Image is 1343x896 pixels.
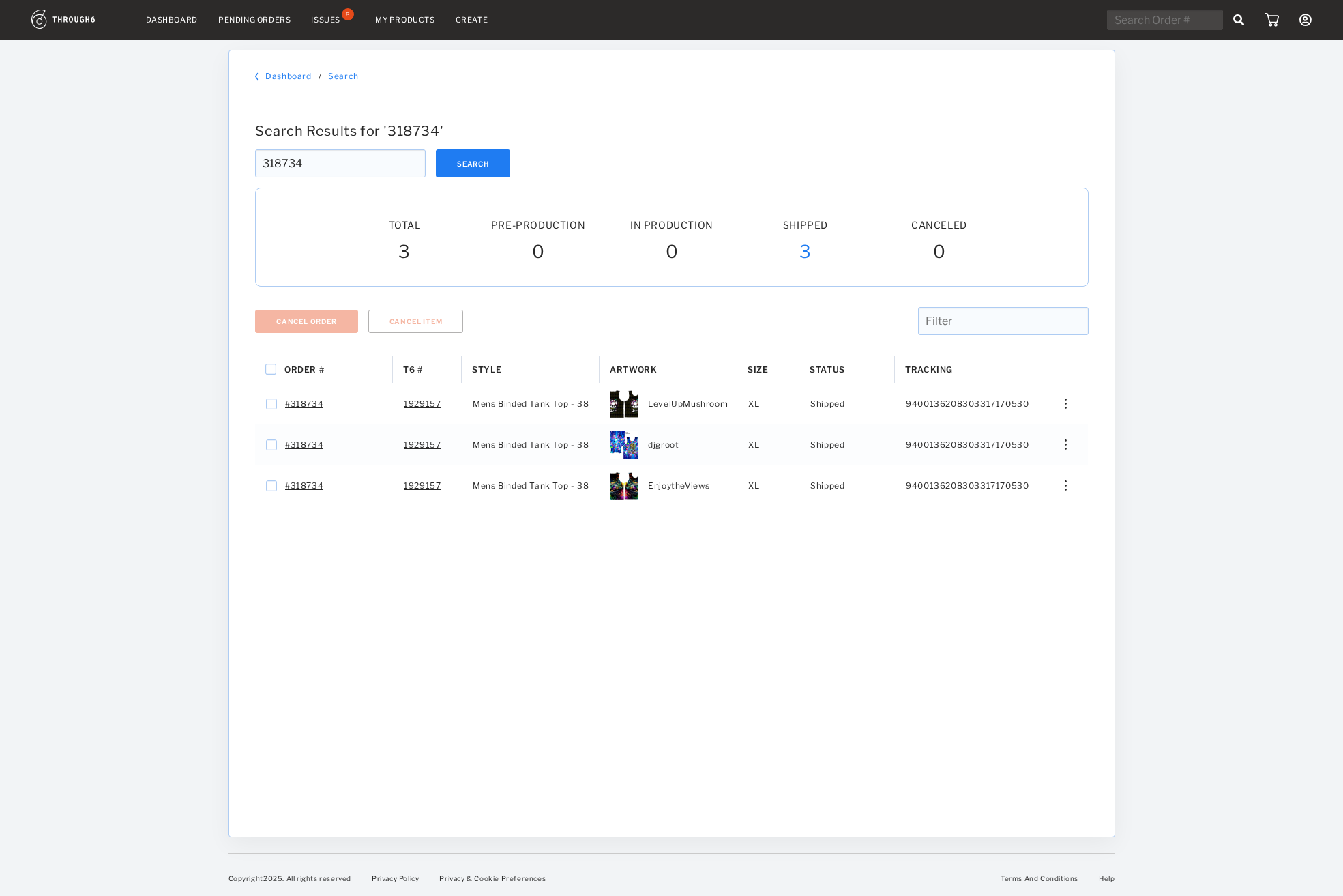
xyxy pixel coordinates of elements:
a: #318734 [285,436,323,454]
a: Create [456,15,488,25]
a: #318734 [285,477,323,495]
span: Order # [284,364,324,375]
span: 0 [932,241,945,265]
div: Press SPACE to select this row. [255,465,1088,506]
span: LevelUpMushroom [648,395,728,413]
div: XL [737,424,799,465]
span: Shipped [810,395,844,413]
a: Issues8 [311,14,355,26]
img: meatball_vertical.0c7b41df.svg [1064,480,1066,491]
span: Mens Binded Tank Top - 38 [473,395,589,413]
span: 9400136208303317170530 [906,436,1029,454]
button: Search [436,149,510,177]
input: Search Order # [255,149,426,177]
span: T6 # [403,364,422,375]
span: Pre-Production [490,219,585,231]
div: XL [737,384,799,424]
span: Size [748,364,768,375]
a: Search [328,71,359,81]
span: Status [810,364,845,375]
div: 8 [342,8,354,20]
span: Shipped [810,436,844,454]
div: Press SPACE to select this row. [255,384,1088,424]
button: Cancel Order [255,310,358,333]
a: Privacy & Cookie Preferences [439,874,546,882]
span: Style [472,364,501,375]
div: XL [737,465,799,506]
a: Help [1099,874,1115,882]
span: Cancel Item [389,317,442,326]
span: Mens Binded Tank Top - 38 [473,477,589,495]
div: / [318,71,321,81]
button: Cancel Item [368,310,463,333]
span: 9400136208303317170530 [906,395,1029,413]
a: My Products [375,15,435,25]
img: 9f0accac-0836-4e4b-865f-5b7588f1c120-thumb.JPG [610,431,638,459]
span: In Production [630,219,713,231]
span: 0 [531,241,544,265]
a: Dashboard [146,15,198,25]
span: Tracking [905,364,953,375]
span: 0 [665,241,678,265]
span: Total [388,219,420,231]
div: Press SPACE to select this row. [255,424,1088,465]
a: Privacy Policy [372,874,419,882]
span: Mens Binded Tank Top - 38 [473,436,589,454]
span: Search Results for ' 318734 ' [255,123,443,139]
img: logo.1c10ca64.svg [31,10,126,29]
span: Copyright 2025 . All rights reserved [228,874,351,882]
span: Canceled [911,219,967,231]
span: Shipped [782,219,827,231]
a: Pending Orders [218,15,291,25]
span: djgroot [648,436,679,454]
a: 1929157 [404,477,441,495]
a: 1929157 [404,395,441,413]
a: Dashboard [265,71,311,81]
div: Issues [311,15,340,25]
span: Cancel Order [276,317,337,326]
img: back_bracket.f28aa67b.svg [255,72,259,81]
input: Search Order # [1107,10,1223,30]
span: Artwork [610,364,657,375]
img: icon_cart.dab5cea1.svg [1265,13,1279,27]
a: #318734 [285,395,323,413]
span: 9400136208303317170530 [906,477,1029,495]
a: 1929157 [404,436,441,454]
span: 3 [398,241,411,265]
img: 94707e4f-7305-4480-97ac-2ab77ce80a17-4XL.jpg [610,472,638,500]
span: 3 [799,241,812,265]
a: Terms And Conditions [1001,874,1078,882]
span: EnjoytheViews [648,477,710,495]
img: 089fc0a3-a239-4ee7-9dc0-d0a9b2c46b87-4XL.jpg [610,390,638,418]
span: Shipped [810,477,844,495]
img: meatball_vertical.0c7b41df.svg [1064,399,1066,409]
img: meatball_vertical.0c7b41df.svg [1064,439,1066,450]
input: Filter [917,307,1088,335]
